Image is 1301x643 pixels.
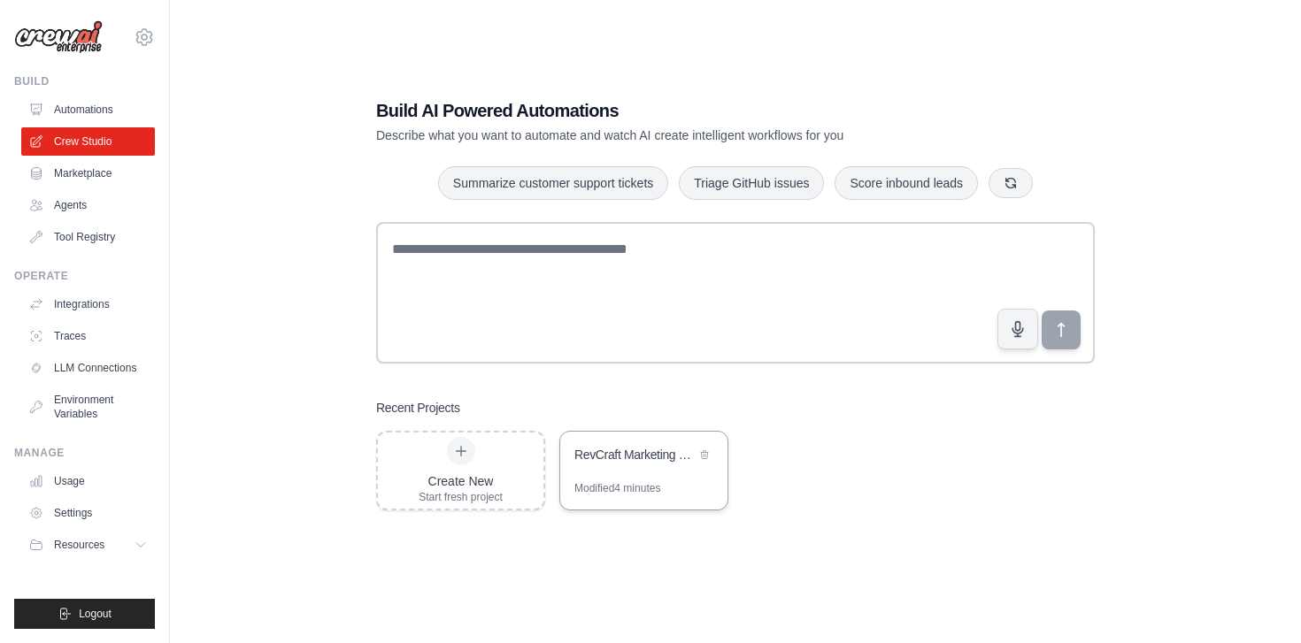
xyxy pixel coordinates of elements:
a: Tool Registry [21,223,155,251]
a: Marketplace [21,159,155,188]
div: Modified 4 minutes [574,481,660,495]
button: Triage GitHub issues [679,166,824,200]
div: Operate [14,269,155,283]
div: RevCraft Marketing Campaign Automation [574,446,696,463]
button: Logout [14,599,155,629]
a: Integrations [21,290,155,318]
span: Resources [54,538,104,552]
h1: Build AI Powered Automations [376,98,971,123]
a: Usage [21,467,155,495]
button: Click to speak your automation idea [997,309,1038,349]
a: Traces [21,322,155,350]
p: Describe what you want to automate and watch AI create intelligent workflows for you [376,126,971,144]
button: Summarize customer support tickets [438,166,668,200]
a: Crew Studio [21,127,155,156]
button: Get new suggestions [989,168,1033,198]
a: Environment Variables [21,386,155,428]
a: Agents [21,191,155,219]
img: Logo [14,20,103,54]
a: Settings [21,499,155,527]
div: Start fresh project [419,490,503,504]
span: Logout [79,607,112,621]
h3: Recent Projects [376,399,460,417]
button: Resources [21,531,155,559]
a: LLM Connections [21,354,155,382]
a: Automations [21,96,155,124]
button: Score inbound leads [835,166,978,200]
div: Manage [14,446,155,460]
div: Create New [419,472,503,490]
div: Build [14,74,155,88]
iframe: Chat Widget [1212,558,1301,643]
button: Delete project [696,446,713,463]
